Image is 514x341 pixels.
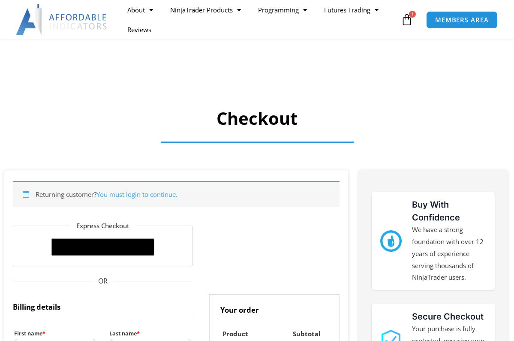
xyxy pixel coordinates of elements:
a: MEMBERS AREA [426,11,498,29]
button: Buy with GPay [51,238,154,256]
h3: Your order [209,294,340,322]
label: First name [14,328,96,339]
span: OR [13,275,192,288]
div: Returning customer? [13,181,340,207]
span: MEMBERS AREA [435,17,489,23]
span: 1 [409,11,416,18]
a: 1 [388,7,426,32]
a: Reviews [119,20,160,39]
legend: Express Checkout [70,220,135,232]
label: Last name [109,328,191,339]
h3: Secure Checkout [412,310,486,323]
a: You must login to continue. [96,190,177,199]
img: mark thumbs good 43913 | Affordable Indicators – NinjaTrader [380,230,402,252]
h3: Buy With Confidence [412,198,486,224]
img: LogoAI | Affordable Indicators – NinjaTrader [16,4,108,35]
h3: Billing details [13,294,192,318]
p: We have a strong foundation with over 12 years of experience serving thousands of NinjaTrader users. [412,224,486,284]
